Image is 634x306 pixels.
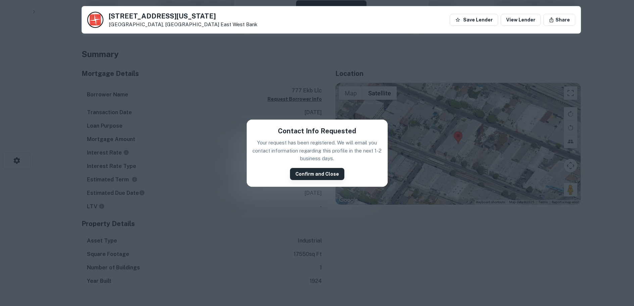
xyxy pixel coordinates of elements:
[278,126,356,136] h5: Contact Info Requested
[109,13,257,19] h5: [STREET_ADDRESS][US_STATE]
[252,139,382,163] p: Your request has been registered. We will email you contact information regarding this profile in...
[543,14,575,26] button: Share
[450,14,498,26] button: Save Lender
[109,21,257,28] p: [GEOGRAPHIC_DATA], [GEOGRAPHIC_DATA]
[501,14,541,26] a: View Lender
[290,168,344,180] button: Confirm and Close
[221,21,257,27] a: East West Bank
[600,252,634,285] iframe: Chat Widget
